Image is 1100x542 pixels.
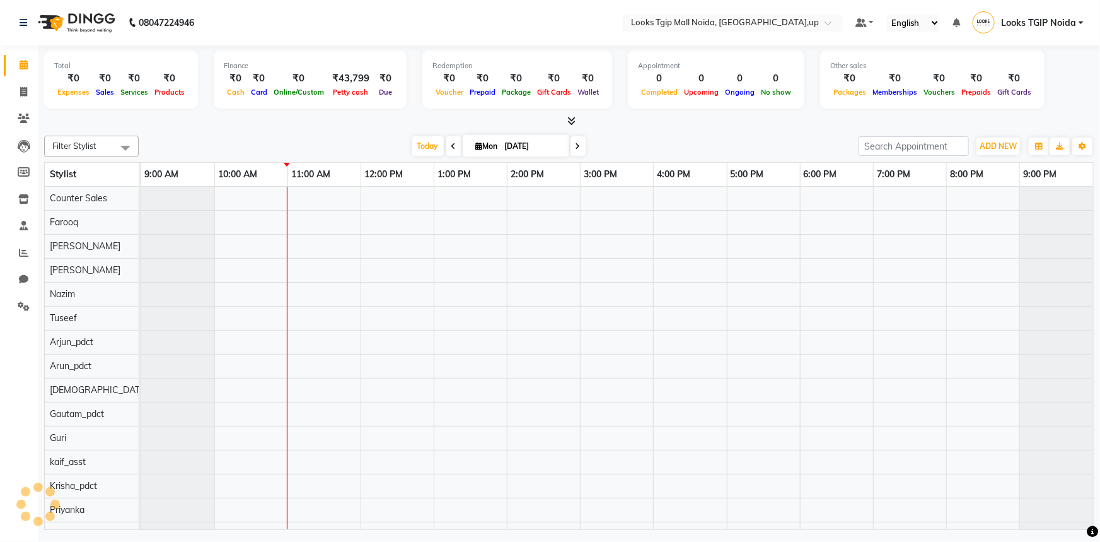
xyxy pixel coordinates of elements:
a: 9:00 PM [1020,165,1060,184]
div: Appointment [638,61,794,71]
span: Counter Sales [50,192,107,204]
span: Packages [830,88,869,97]
div: ₹0 [830,71,869,86]
span: Arun_pdct [50,360,91,372]
div: ₹0 [54,71,93,86]
span: Online/Custom [270,88,327,97]
span: Petty cash [330,88,372,97]
div: ₹0 [534,71,574,86]
img: logo [32,5,119,40]
span: Nazim [50,288,75,300]
div: ₹0 [374,71,397,86]
b: 08047224946 [139,5,194,40]
div: ₹0 [270,71,327,86]
div: ₹0 [499,71,534,86]
div: 0 [638,71,681,86]
span: Due [376,88,395,97]
div: Total [54,61,188,71]
span: Prepaid [466,88,499,97]
div: ₹43,799 [327,71,374,86]
div: ₹0 [432,71,466,86]
span: Expenses [54,88,93,97]
span: Rakesh_nails art [50,528,117,539]
div: ₹0 [248,71,270,86]
a: 1:00 PM [434,165,474,184]
div: 0 [681,71,722,86]
div: ₹0 [958,71,994,86]
div: ₹0 [994,71,1034,86]
div: Other sales [830,61,1034,71]
span: Voucher [432,88,466,97]
a: 12:00 PM [361,165,406,184]
span: Sales [93,88,117,97]
button: ADD NEW [976,138,1020,155]
div: 0 [758,71,794,86]
div: 0 [722,71,758,86]
span: Cash [224,88,248,97]
input: 2025-09-01 [501,137,564,156]
span: Today [412,136,444,156]
div: ₹0 [466,71,499,86]
span: Prepaids [958,88,994,97]
a: 4:00 PM [654,165,693,184]
span: Completed [638,88,681,97]
span: Gift Cards [994,88,1034,97]
div: Finance [224,61,397,71]
div: ₹0 [869,71,920,86]
a: 2:00 PM [507,165,547,184]
span: Memberships [869,88,920,97]
span: Mon [473,141,501,151]
span: Package [499,88,534,97]
span: Farooq [50,216,78,228]
span: Gift Cards [534,88,574,97]
div: ₹0 [920,71,958,86]
span: Products [151,88,188,97]
span: Gautam_pdct [50,408,104,420]
div: ₹0 [224,71,248,86]
span: [PERSON_NAME] [50,264,120,276]
span: Filter Stylist [52,141,96,151]
span: Guri [50,432,66,444]
a: 10:00 AM [215,165,260,184]
span: [DEMOGRAPHIC_DATA] [50,384,148,396]
a: 6:00 PM [801,165,840,184]
a: 11:00 AM [288,165,333,184]
div: ₹0 [151,71,188,86]
span: Vouchers [920,88,958,97]
span: kaif_asst [50,456,86,468]
span: Stylist [50,168,76,180]
span: No show [758,88,794,97]
div: ₹0 [117,71,151,86]
span: Tuseef [50,312,77,324]
div: ₹0 [574,71,602,86]
span: Services [117,88,151,97]
span: Wallet [574,88,602,97]
div: Redemption [432,61,602,71]
div: ₹0 [93,71,117,86]
span: Card [248,88,270,97]
span: Arjun_pdct [50,336,93,348]
span: Upcoming [681,88,722,97]
input: Search Appointment [859,136,969,156]
img: Looks TGIP Noida [973,11,995,33]
span: Ongoing [722,88,758,97]
a: 8:00 PM [947,165,987,184]
a: 9:00 AM [141,165,182,184]
a: 5:00 PM [727,165,767,184]
span: Looks TGIP Noida [1001,16,1076,30]
a: 3:00 PM [581,165,620,184]
span: Krisha_pdct [50,480,97,492]
a: 7:00 PM [874,165,913,184]
span: [PERSON_NAME] [50,240,120,252]
span: ADD NEW [980,141,1017,151]
span: Priyanka [50,504,84,515]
